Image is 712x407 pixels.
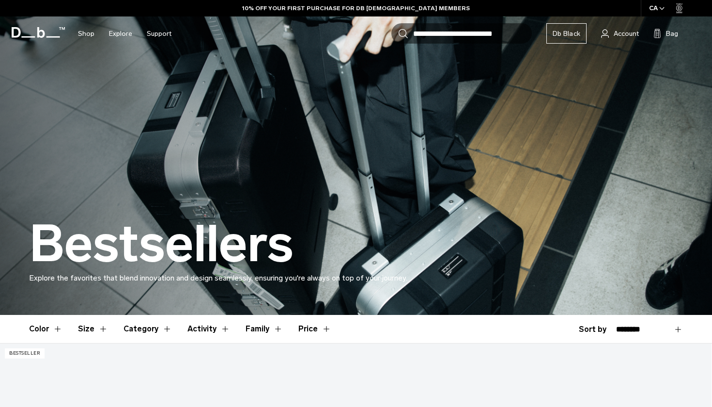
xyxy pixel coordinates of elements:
button: Toggle Filter [78,315,108,343]
button: Toggle Filter [124,315,172,343]
a: Shop [78,16,94,51]
span: Bag [666,29,678,39]
a: Account [601,28,639,39]
nav: Main Navigation [71,16,179,51]
button: Toggle Filter [187,315,230,343]
span: Explore the favorites that blend innovation and design seamlessly, ensuring you're always on top ... [29,273,407,282]
button: Bag [653,28,678,39]
a: Explore [109,16,132,51]
button: Toggle Filter [246,315,283,343]
button: Toggle Price [298,315,331,343]
h1: Bestsellers [29,216,294,272]
span: Account [614,29,639,39]
a: Support [147,16,171,51]
a: 10% OFF YOUR FIRST PURCHASE FOR DB [DEMOGRAPHIC_DATA] MEMBERS [242,4,470,13]
a: Db Black [546,23,587,44]
p: Bestseller [5,348,45,359]
button: Toggle Filter [29,315,62,343]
